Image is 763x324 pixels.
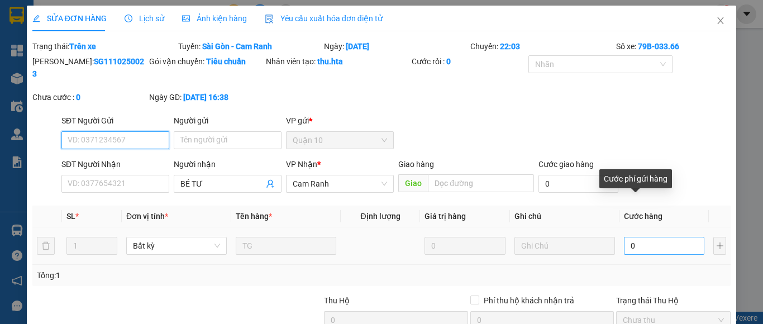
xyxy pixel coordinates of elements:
[236,237,336,255] input: VD: Bàn, Ghế
[133,237,220,254] span: Bất kỳ
[206,57,246,66] b: Tiêu chuẩn
[446,57,451,66] b: 0
[398,160,434,169] span: Giao hàng
[174,115,282,127] div: Người gửi
[31,40,177,53] div: Trạng thái:
[125,15,132,22] span: clock-circle
[479,294,579,307] span: Phí thu hộ khách nhận trả
[323,40,469,53] div: Ngày:
[32,91,147,103] div: Chưa cước :
[293,175,387,192] span: Cam Ranh
[500,42,520,51] b: 22:03
[428,174,534,192] input: Dọc đường
[705,6,736,37] button: Close
[469,40,615,53] div: Chuyến:
[266,55,409,68] div: Nhân viên tạo:
[346,42,369,51] b: [DATE]
[538,175,618,193] input: Cước giao hàng
[425,212,466,221] span: Giá trị hàng
[182,14,247,23] span: Ảnh kiện hàng
[37,237,55,255] button: delete
[514,237,615,255] input: Ghi Chú
[638,42,679,51] b: 79B-033.66
[177,40,323,53] div: Tuyến:
[538,160,594,169] label: Cước giao hàng
[510,206,619,227] th: Ghi chú
[286,160,317,169] span: VP Nhận
[182,15,190,22] span: picture
[149,55,264,68] div: Gói vận chuyển:
[398,174,428,192] span: Giao
[317,57,343,66] b: thu.hta
[266,179,275,188] span: user-add
[37,269,295,282] div: Tổng: 1
[713,237,726,255] button: plus
[61,115,169,127] div: SĐT Người Gửi
[126,212,168,221] span: Đơn vị tính
[174,158,282,170] div: Người nhận
[425,237,505,255] input: 0
[265,14,383,23] span: Yêu cầu xuất hóa đơn điện tử
[293,132,387,149] span: Quận 10
[32,14,107,23] span: SỬA ĐƠN HÀNG
[286,115,394,127] div: VP gửi
[616,294,731,307] div: Trạng thái Thu Hộ
[69,42,96,51] b: Trên xe
[125,14,164,23] span: Lịch sử
[324,296,350,305] span: Thu Hộ
[183,93,228,102] b: [DATE] 16:38
[265,15,274,23] img: icon
[32,55,147,80] div: [PERSON_NAME]:
[236,212,272,221] span: Tên hàng
[61,158,169,170] div: SĐT Người Nhận
[202,42,272,51] b: Sài Gòn - Cam Ranh
[412,55,526,68] div: Cước rồi :
[624,212,662,221] span: Cước hàng
[149,91,264,103] div: Ngày GD:
[66,212,75,221] span: SL
[360,212,400,221] span: Định lượng
[615,40,732,53] div: Số xe:
[32,15,40,22] span: edit
[76,93,80,102] b: 0
[716,16,725,25] span: close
